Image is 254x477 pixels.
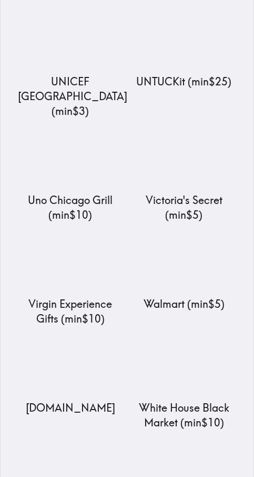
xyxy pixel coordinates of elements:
[18,74,123,119] p: UNICEF [GEOGRAPHIC_DATA] ( min $3 )
[131,193,237,222] p: Victoria's Secret ( min $5 )
[18,297,123,326] p: Virgin Experience Gifts ( min $10 )
[131,297,237,311] p: Walmart ( min $5 )
[18,8,123,119] a: UNICEF USAUNICEF [GEOGRAPHIC_DATA] (min$3)
[18,401,123,415] p: [DOMAIN_NAME]
[18,193,123,222] p: Uno Chicago Grill ( min $10 )
[131,231,237,311] a: WalmartWalmart (min$5)
[18,231,123,326] a: Virgin Experience GiftsVirgin Experience Gifts (min$10)
[131,335,237,430] a: White House Black MarketWhite House Black Market (min$10)
[131,401,237,430] p: White House Black Market ( min $10 )
[131,127,237,222] a: Victoria's SecretVictoria's Secret (min$5)
[131,74,237,89] p: UNTUCKit ( min $25 )
[18,127,123,222] a: Uno Chicago GrillUno Chicago Grill (min$10)
[18,335,123,415] a: Water.org[DOMAIN_NAME]
[131,8,237,89] a: UNTUCKitUNTUCKit (min$25)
